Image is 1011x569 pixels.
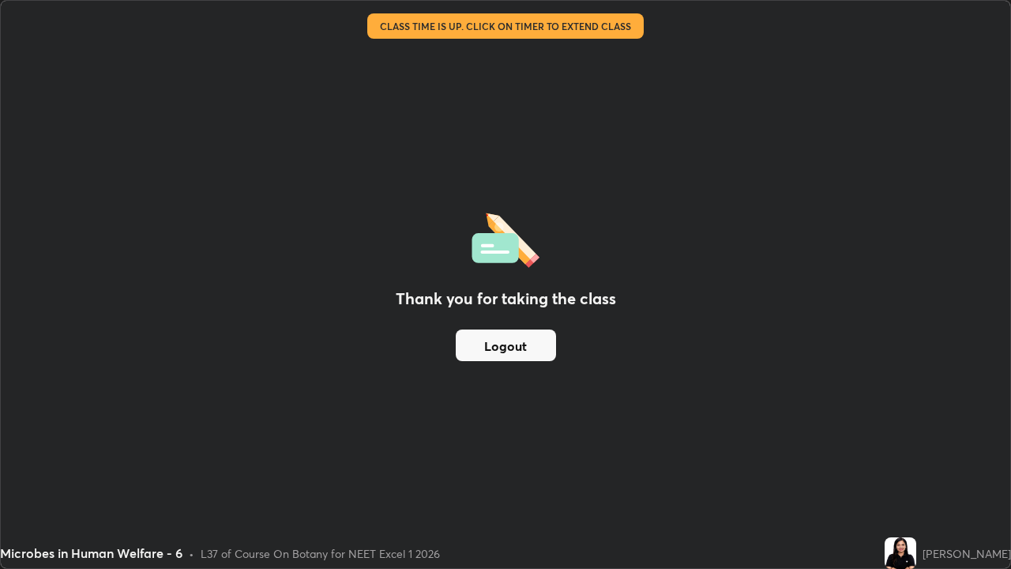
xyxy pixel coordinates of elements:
div: • [189,545,194,562]
img: 1dc9cb3aa39e4b04a647b8f00043674d.jpg [885,537,916,569]
div: L37 of Course On Botany for NEET Excel 1 2026 [201,545,440,562]
img: offlineFeedback.1438e8b3.svg [472,208,539,268]
h2: Thank you for taking the class [396,287,616,311]
button: Logout [456,330,556,361]
div: [PERSON_NAME] [923,545,1011,562]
